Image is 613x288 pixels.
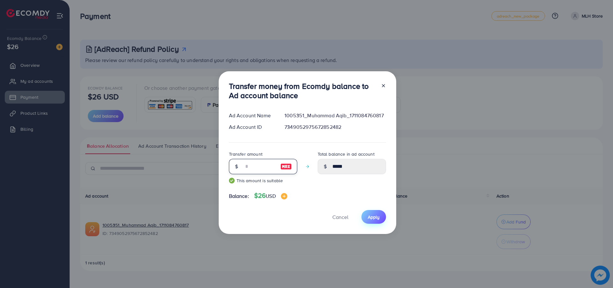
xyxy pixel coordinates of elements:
[332,214,348,221] span: Cancel
[279,112,391,119] div: 1005351_Muhammad Aqib_1711084760817
[229,151,262,157] label: Transfer amount
[229,192,249,200] span: Balance:
[254,192,287,200] h4: $26
[224,123,280,131] div: Ad Account ID
[368,214,380,220] span: Apply
[279,123,391,131] div: 7349052975672852482
[318,151,375,157] label: Total balance in ad account
[361,210,386,224] button: Apply
[266,192,276,199] span: USD
[281,193,287,199] img: image
[229,82,376,100] h3: Transfer money from Ecomdy balance to Ad account balance
[224,112,280,119] div: Ad Account Name
[229,177,297,184] small: This amount is suitable
[280,163,292,170] img: image
[229,178,235,183] img: guide
[324,210,356,224] button: Cancel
